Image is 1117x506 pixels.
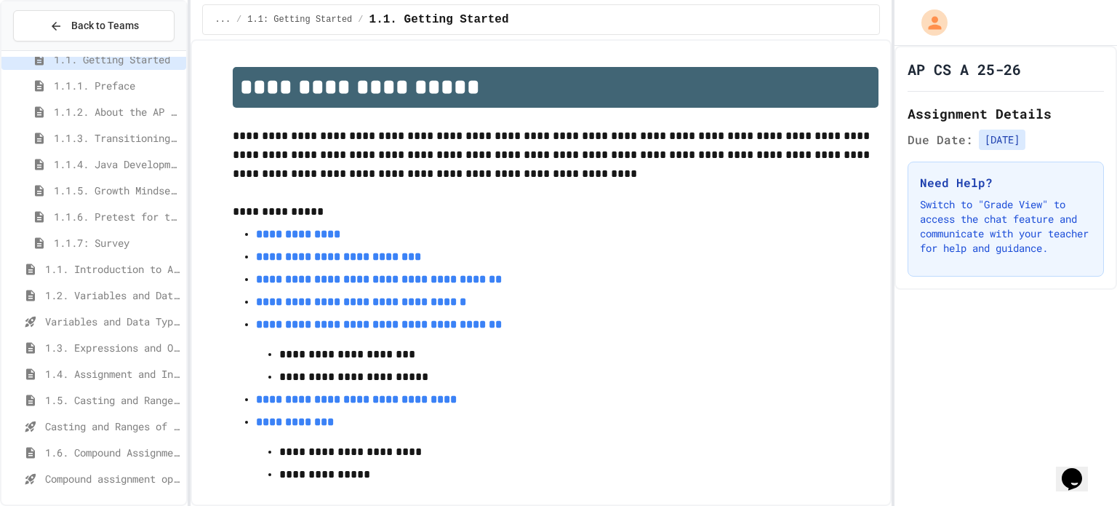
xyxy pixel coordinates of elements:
[247,14,352,25] span: 1.1: Getting Started
[13,10,175,41] button: Back to Teams
[71,18,139,33] span: Back to Teams
[54,157,180,172] span: 1.1.4. Java Development Environments
[358,14,363,25] span: /
[45,419,180,434] span: Casting and Ranges of variables - Quiz
[54,183,180,198] span: 1.1.5. Growth Mindset and Pair Programming
[45,392,180,408] span: 1.5. Casting and Ranges of Values
[45,261,180,277] span: 1.1. Introduction to Algorithms, Programming, and Compilers
[908,103,1104,124] h2: Assignment Details
[54,130,180,146] span: 1.1.3. Transitioning from AP CSP to AP CSA
[45,471,180,486] span: Compound assignment operators - Quiz
[920,174,1092,191] h3: Need Help?
[45,288,180,303] span: 1.2. Variables and Data Types
[45,366,180,382] span: 1.4. Assignment and Input
[1056,448,1102,491] iframe: chat widget
[45,314,180,329] span: Variables and Data Types - Quiz
[979,130,1025,150] span: [DATE]
[908,131,973,149] span: Due Date:
[45,445,180,460] span: 1.6. Compound Assignment Operators
[369,11,509,28] span: 1.1. Getting Started
[54,104,180,119] span: 1.1.2. About the AP CSA Exam
[215,14,231,25] span: ...
[236,14,241,25] span: /
[908,59,1021,79] h1: AP CS A 25-26
[920,197,1092,256] p: Switch to "Grade View" to access the chat feature and communicate with your teacher for help and ...
[54,235,180,250] span: 1.1.7: Survey
[54,209,180,224] span: 1.1.6. Pretest for the AP CSA Exam
[54,78,180,93] span: 1.1.1. Preface
[906,6,951,39] div: My Account
[45,340,180,355] span: 1.3. Expressions and Output [New]
[54,52,180,67] span: 1.1. Getting Started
